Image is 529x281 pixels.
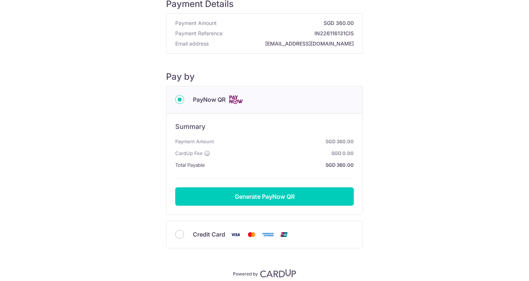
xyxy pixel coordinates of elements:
strong: SGD 360.00 [220,19,354,27]
div: PayNow QR Cards logo [175,95,354,104]
img: Cards logo [228,95,243,104]
img: Mastercard [244,230,259,239]
span: Email address [175,40,209,47]
span: CardUp Fee [175,149,203,158]
img: CardUp [260,269,296,278]
span: Payment Amount [175,137,214,146]
span: Total Payable [175,161,205,169]
strong: [EMAIL_ADDRESS][DOMAIN_NAME] [212,40,354,47]
strong: IN226116131CIS [226,30,354,37]
p: Powered by [233,270,258,277]
strong: SGD 360.00 [208,161,354,169]
img: Union Pay [277,230,291,239]
strong: SGD 0.00 [213,149,354,158]
h5: Pay by [166,71,363,82]
span: Payment Reference [175,30,223,37]
span: Credit Card [193,230,225,239]
img: American Express [260,230,275,239]
span: PayNow QR [193,95,226,104]
button: Generate PayNow QR [175,187,354,206]
strong: SGD 360.00 [217,137,354,146]
div: Credit Card Visa Mastercard American Express Union Pay [175,230,354,239]
h6: Summary [175,122,354,131]
img: Visa [228,230,243,239]
span: Payment Amount [175,19,217,27]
